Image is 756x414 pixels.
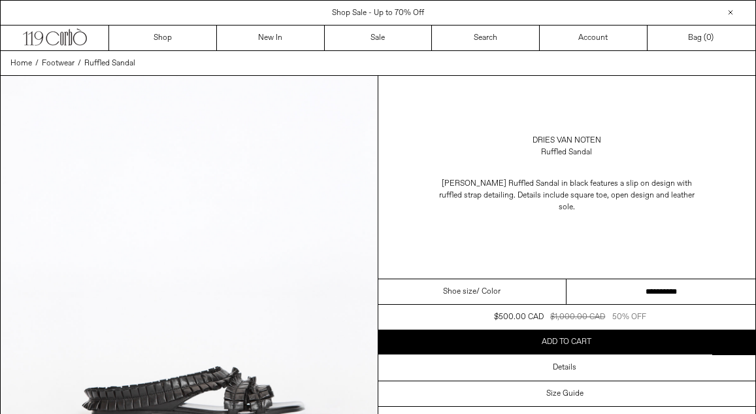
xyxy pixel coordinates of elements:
a: Sale [325,26,433,50]
h3: Details [553,363,576,372]
span: ) [706,32,714,44]
a: Account [540,26,648,50]
a: Search [432,26,540,50]
span: 0 [706,33,711,43]
a: Shop [109,26,217,50]
span: / [35,58,39,69]
span: / [78,58,81,69]
button: Add to cart [378,330,756,354]
div: $1,000.00 CAD [550,311,605,323]
a: Ruffled Sandal [84,58,135,69]
span: Home [10,58,32,69]
h3: Size Guide [546,389,583,398]
a: Dries Van Noten [533,135,601,147]
a: Bag () [648,26,755,50]
a: Shop Sale - Up to 70% Off [332,8,424,18]
div: 50% OFF [612,311,646,323]
a: Home [10,58,32,69]
span: Ruffled Sandal [84,58,135,69]
p: [PERSON_NAME] Ruffled Sandal in black features a slip on design with ruffled strap detailing. Det... [436,171,697,220]
div: Ruffled Sandal [541,147,592,158]
span: / Color [476,286,501,298]
div: $500.00 CAD [494,311,544,323]
span: Footwear [42,58,74,69]
span: Add to cart [542,337,591,347]
a: Footwear [42,58,74,69]
span: Shoe size [443,286,476,298]
a: New In [217,26,325,50]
